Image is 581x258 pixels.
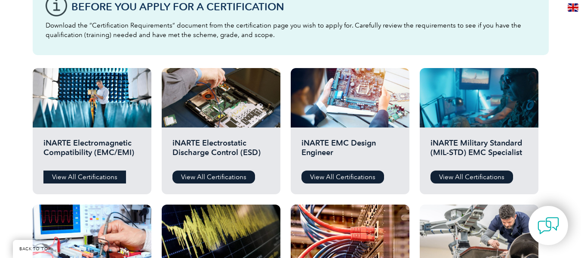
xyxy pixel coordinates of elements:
[430,138,528,164] h2: iNARTE Military Standard (MIL-STD) EMC Specialist
[172,171,255,183] a: View All Certifications
[301,171,384,183] a: View All Certifications
[568,3,578,12] img: en
[301,138,399,164] h2: iNARTE EMC Design Engineer
[172,138,270,164] h2: iNARTE Electrostatic Discharge Control (ESD)
[430,171,513,183] a: View All Certifications
[43,171,126,183] a: View All Certifications
[13,240,58,258] a: BACK TO TOP
[71,1,536,12] h3: Before You Apply For a Certification
[43,138,141,164] h2: iNARTE Electromagnetic Compatibility (EMC/EMI)
[538,215,559,236] img: contact-chat.png
[46,21,536,40] p: Download the “Certification Requirements” document from the certification page you wish to apply ...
